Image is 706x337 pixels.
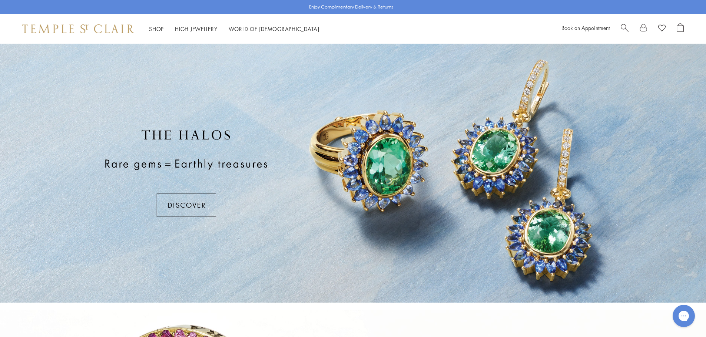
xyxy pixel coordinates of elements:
[621,23,629,34] a: Search
[561,24,610,31] a: Book an Appointment
[658,23,666,34] a: View Wishlist
[309,3,393,11] p: Enjoy Complimentary Delivery & Returns
[149,25,164,33] a: ShopShop
[229,25,319,33] a: World of [DEMOGRAPHIC_DATA]World of [DEMOGRAPHIC_DATA]
[669,302,699,330] iframe: Gorgias live chat messenger
[175,25,218,33] a: High JewelleryHigh Jewellery
[149,24,319,34] nav: Main navigation
[22,24,134,33] img: Temple St. Clair
[677,23,684,34] a: Open Shopping Bag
